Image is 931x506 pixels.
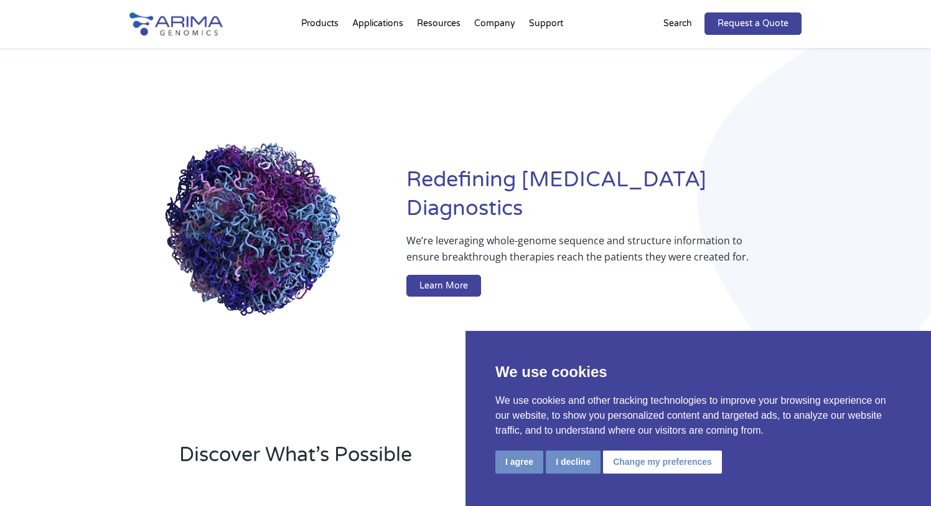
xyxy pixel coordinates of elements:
a: Learn More [406,275,481,297]
h1: Redefining [MEDICAL_DATA] Diagnostics [406,166,802,232]
img: Arima-Genomics-logo [129,12,223,36]
p: We use cookies and other tracking technologies to improve your browsing experience on our website... [495,393,901,438]
h2: Discover What’s Possible [179,441,624,479]
p: We’re leveraging whole-genome sequence and structure information to ensure breakthrough therapies... [406,232,752,275]
button: I decline [546,451,601,474]
p: Search [663,16,692,32]
a: Request a Quote [704,12,802,35]
p: We use cookies [495,361,901,383]
button: I agree [495,451,543,474]
button: Change my preferences [603,451,722,474]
